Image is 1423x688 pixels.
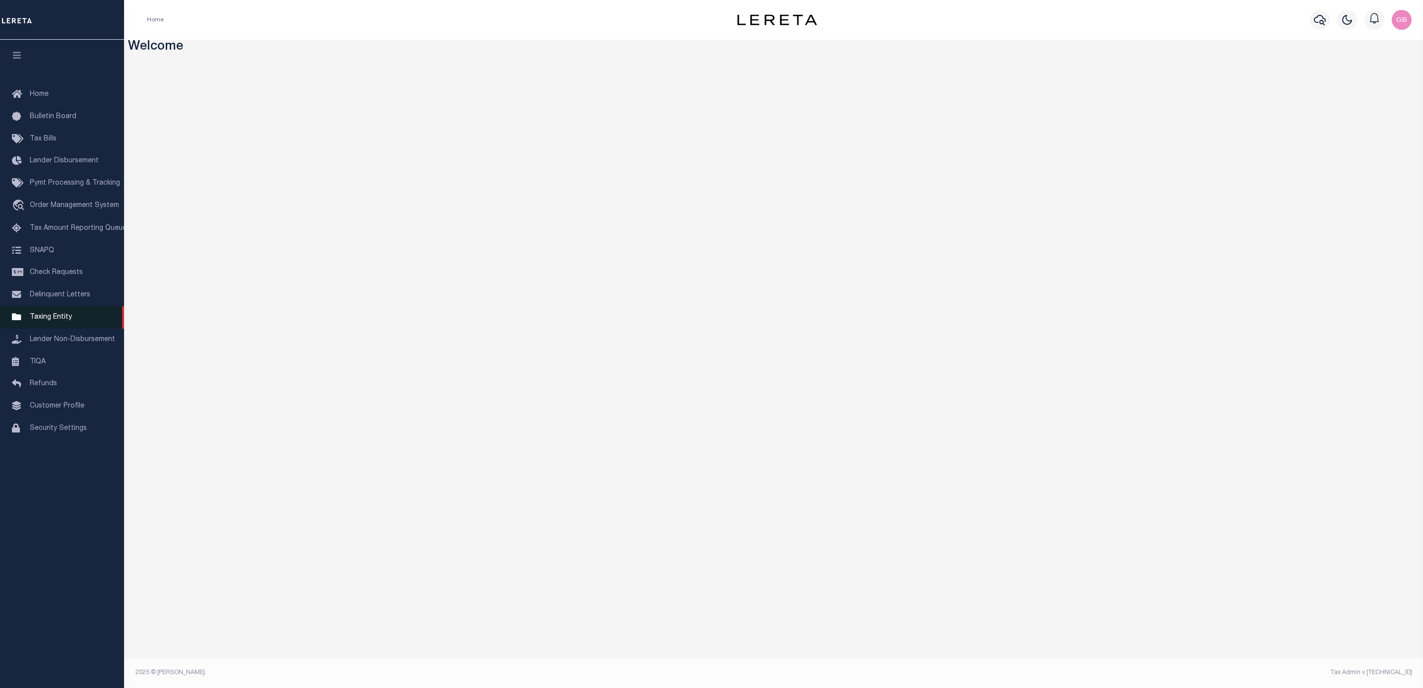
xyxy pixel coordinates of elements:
span: SNAPQ [30,247,54,254]
li: Home [147,15,164,24]
span: Delinquent Letters [30,291,90,298]
span: Taxing Entity [30,314,72,321]
span: Bulletin Board [30,113,76,120]
span: Order Management System [30,202,119,209]
i: travel_explore [12,200,28,212]
div: Tax Admin v.[TECHNICAL_ID] [781,668,1412,677]
span: Home [30,91,49,98]
h3: Welcome [128,40,1420,55]
span: TIQA [30,358,46,365]
span: Pymt Processing & Tracking [30,180,120,187]
span: Security Settings [30,425,87,432]
div: 2025 © [PERSON_NAME]. [128,668,774,677]
span: Customer Profile [30,403,84,410]
span: Check Requests [30,269,83,276]
span: Tax Amount Reporting Queue [30,225,127,232]
span: Refunds [30,380,57,387]
img: logo-dark.svg [737,14,817,25]
img: svg+xml;base64,PHN2ZyB4bWxucz0iaHR0cDovL3d3dy53My5vcmcvMjAwMC9zdmciIHBvaW50ZXItZXZlbnRzPSJub25lIi... [1392,10,1412,30]
span: Lender Disbursement [30,157,99,164]
span: Lender Non-Disbursement [30,336,115,343]
span: Tax Bills [30,136,57,142]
